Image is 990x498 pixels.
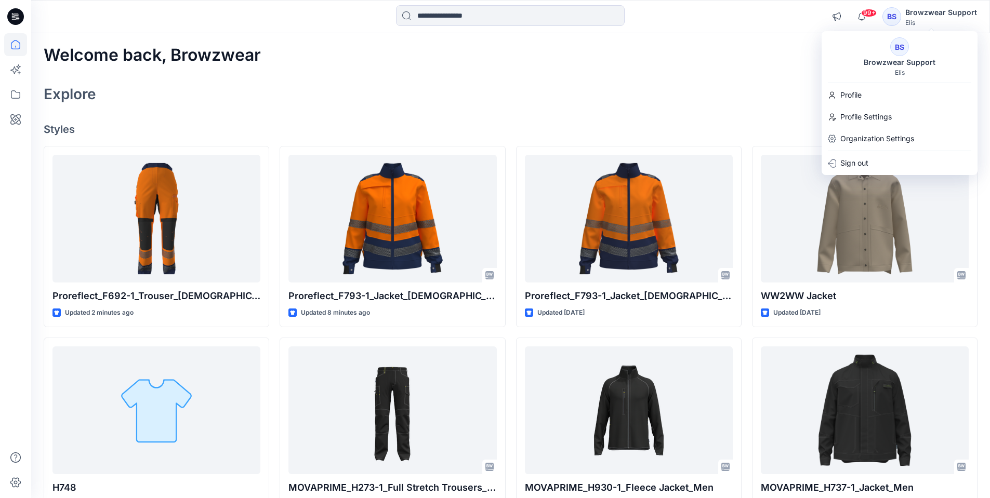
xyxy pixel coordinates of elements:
[52,346,260,475] a: H748
[895,69,905,76] div: Elis
[761,155,969,283] a: WW2WW Jacket
[905,19,977,26] div: Elis
[822,85,978,105] a: Profile
[44,86,96,102] h2: Explore
[525,289,733,303] p: Proreflect_F793-1_Jacket_[DEMOGRAPHIC_DATA]
[773,307,821,318] p: Updated [DATE]
[288,346,496,475] a: MOVAPRIME_H273-1_Full Stretch Trousers_Men
[761,346,969,475] a: MOVAPRIME_H737-1_Jacket_Men
[840,107,892,127] p: Profile Settings
[840,129,914,149] p: Organization Settings
[857,56,942,69] div: Browzwear Support
[288,289,496,303] p: Proreflect_F793-1_Jacket_[DEMOGRAPHIC_DATA]
[840,153,868,173] p: Sign out
[537,307,585,318] p: Updated [DATE]
[65,307,134,318] p: Updated 2 minutes ago
[761,480,969,495] p: MOVAPRIME_H737-1_Jacket_Men
[52,155,260,283] a: Proreflect_F692-1_Trouser_Ladies
[44,46,261,65] h2: Welcome back, Browzwear
[890,37,909,56] div: BS
[822,129,978,149] a: Organization Settings
[761,289,969,303] p: WW2WW Jacket
[905,6,977,19] div: Browzwear Support
[288,155,496,283] a: Proreflect_F793-1_Jacket_Ladies
[525,155,733,283] a: Proreflect_F793-1_Jacket_Ladies
[822,107,978,127] a: Profile Settings
[52,480,260,495] p: H748
[52,289,260,303] p: Proreflect_F692-1_Trouser_[DEMOGRAPHIC_DATA]
[861,9,877,17] span: 99+
[525,480,733,495] p: MOVAPRIME_H930-1_Fleece Jacket_Men
[525,346,733,475] a: MOVAPRIME_H930-1_Fleece Jacket_Men
[288,480,496,495] p: MOVAPRIME_H273-1_Full Stretch Trousers_Men
[301,307,370,318] p: Updated 8 minutes ago
[44,123,978,136] h4: Styles
[882,7,901,26] div: BS
[840,85,862,105] p: Profile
